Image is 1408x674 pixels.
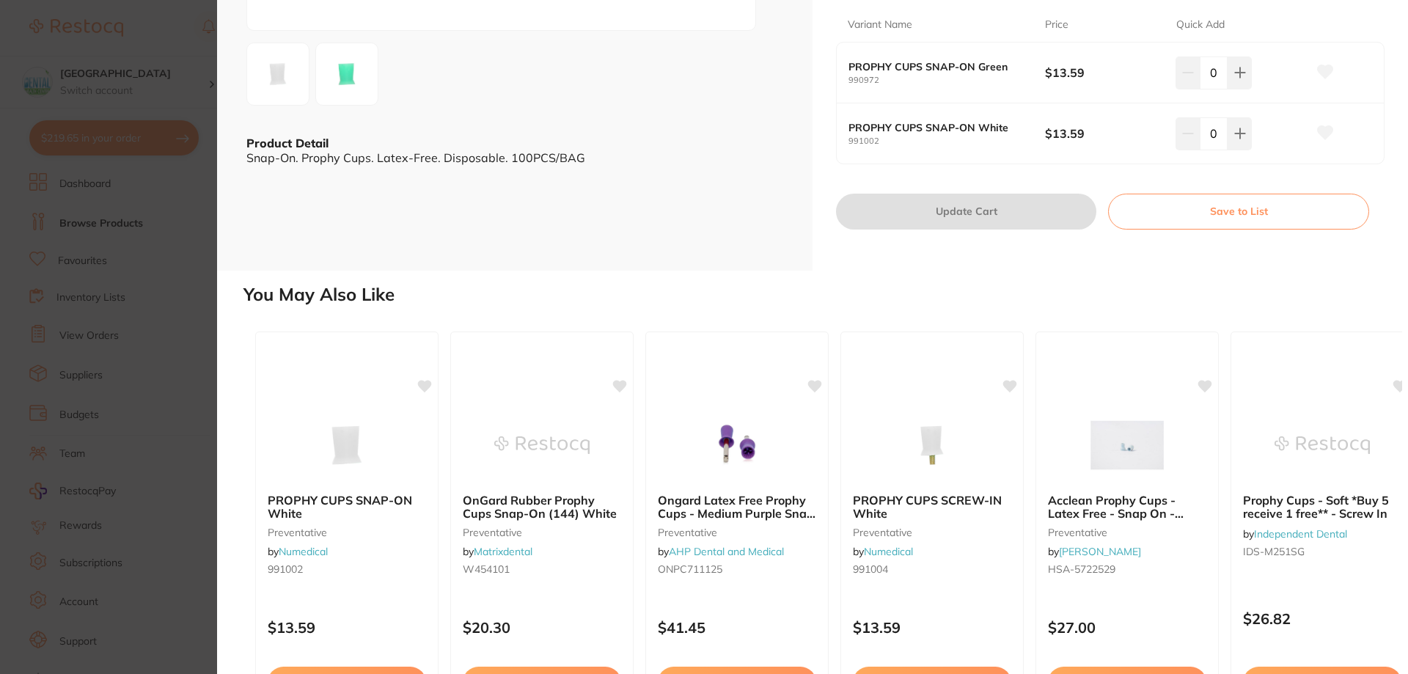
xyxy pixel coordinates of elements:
a: Numedical [864,545,913,558]
b: Product Detail [246,136,329,150]
div: Snap-On. Prophy Cups. Latex-Free. Disposable. 100PCS/BAG [246,151,783,164]
p: $20.30 [463,619,621,636]
p: $26.82 [1243,610,1401,627]
span: by [658,545,784,558]
a: AHP Dental and Medical [669,545,784,558]
img: NDVlLXBuZw [320,48,373,100]
p: $13.59 [268,619,426,636]
small: 991002 [848,136,1045,146]
img: Acclean Prophy Cups - Latex Free - Snap On - White - Firm 6 Webbed, 144-Pack [1079,409,1175,482]
p: $13.59 [853,619,1011,636]
b: Acclean Prophy Cups - Latex Free - Snap On - White - Firm 6 Webbed, 144-Pack [1048,494,1206,521]
small: 990972 [848,76,1045,85]
small: W454101 [463,563,621,575]
span: by [268,545,328,558]
small: 991004 [853,563,1011,575]
small: HSA-5722529 [1048,563,1206,575]
small: preventative [1048,527,1206,538]
span: by [853,545,913,558]
b: OnGard Rubber Prophy Cups Snap-On (144) White [463,494,621,521]
p: $27.00 [1048,619,1206,636]
b: Prophy Cups - Soft *Buy 5 receive 1 free** - Screw In [1243,494,1401,521]
b: $13.59 [1045,125,1163,142]
b: PROPHY CUPS SNAP-ON White [268,494,426,521]
span: by [1243,527,1347,541]
b: PROPHY CUPS SCREW-IN White [853,494,1011,521]
button: Update Cart [836,194,1096,229]
small: 991002 [268,563,426,575]
span: by [463,545,532,558]
a: Numedical [279,545,328,558]
a: Matrixdental [474,545,532,558]
p: Quick Add [1176,18,1225,32]
a: Independent Dental [1254,527,1347,541]
small: preventative [463,527,621,538]
p: $41.45 [658,619,816,636]
a: [PERSON_NAME] [1059,545,1141,558]
img: OnGard Rubber Prophy Cups Snap-On (144) White [494,409,590,482]
img: Ongard Latex Free Prophy Cups - Medium Purple Snap On - Pack of 100 [689,409,785,482]
img: PROPHY CUPS SNAP-ON White [299,409,395,482]
small: IDS-M251SG [1243,546,1401,557]
small: preventative [658,527,816,538]
span: by [1048,545,1141,558]
button: Save to List [1108,194,1369,229]
img: OTUyLXBuZw [252,48,304,100]
h2: You May Also Like [243,285,1402,305]
b: $13.59 [1045,65,1163,81]
p: Price [1045,18,1068,32]
b: PROPHY CUPS SNAP-ON White [848,122,1025,133]
b: PROPHY CUPS SNAP-ON Green [848,61,1025,73]
small: preventative [268,527,426,538]
p: Variant Name [848,18,912,32]
small: ONPC711125 [658,563,816,575]
small: preventative [853,527,1011,538]
b: Ongard Latex Free Prophy Cups - Medium Purple Snap On - Pack of 100 [658,494,816,521]
img: PROPHY CUPS SCREW-IN White [884,409,980,482]
img: Prophy Cups - Soft *Buy 5 receive 1 free** - Screw In [1275,409,1370,482]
